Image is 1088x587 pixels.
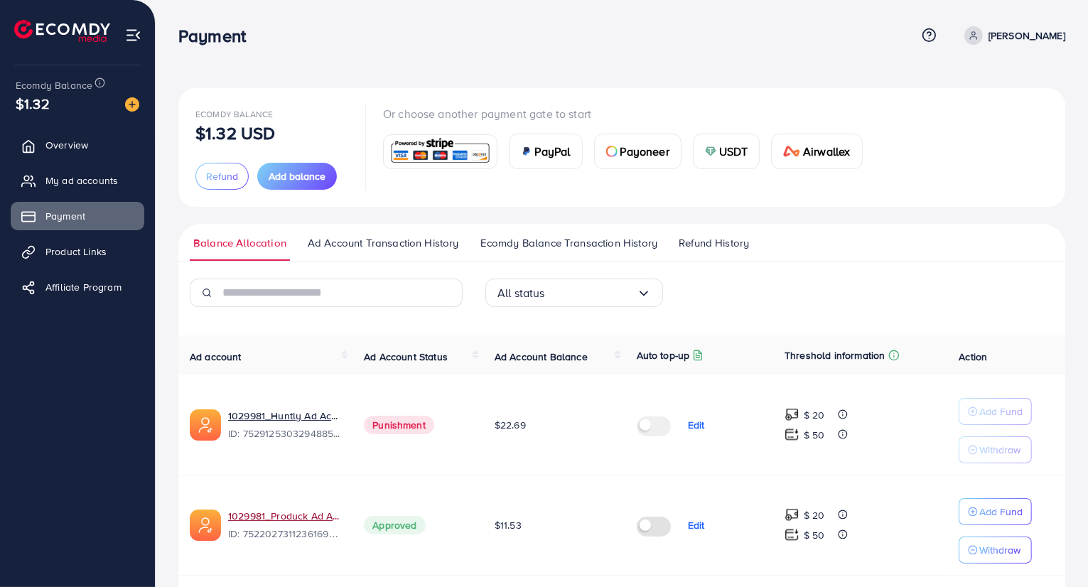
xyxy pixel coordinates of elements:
[190,409,221,441] img: ic-ads-acc.e4c84228.svg
[979,441,1020,458] p: Withdraw
[693,134,760,169] a: cardUSDT
[705,146,716,157] img: card
[959,498,1032,525] button: Add Fund
[228,409,341,441] div: <span class='underline'>1029981_Huntly Ad Account_1753011104538</span></br>7529125303294885904
[383,134,497,169] a: card
[804,507,825,524] p: $ 20
[495,350,588,364] span: Ad Account Balance
[45,209,85,223] span: Payment
[190,350,242,364] span: Ad account
[771,134,862,169] a: cardAirwallex
[190,510,221,541] img: ic-ads-acc.e4c84228.svg
[959,398,1032,425] button: Add Fund
[364,516,425,534] span: Approved
[388,136,492,167] img: card
[364,416,434,434] span: Punishment
[804,406,825,424] p: $ 20
[195,108,273,120] span: Ecomdy Balance
[959,350,987,364] span: Action
[959,26,1065,45] a: [PERSON_NAME]
[195,124,275,141] p: $1.32 USD
[535,143,571,160] span: PayPal
[228,509,341,542] div: <span class='underline'>1029981_Produck Ad Account 1_1751358564235</span></br>7522027311236169736
[979,403,1023,420] p: Add Fund
[228,527,341,541] span: ID: 7522027311236169736
[495,418,526,432] span: $22.69
[959,537,1032,564] button: Withdraw
[495,518,522,532] span: $11.53
[785,347,885,364] p: Threshold information
[785,507,799,522] img: top-up amount
[606,146,618,157] img: card
[719,143,748,160] span: USDT
[979,542,1020,559] p: Withdraw
[11,237,144,266] a: Product Links
[257,163,337,190] button: Add balance
[989,27,1065,44] p: [PERSON_NAME]
[959,436,1032,463] button: Withdraw
[45,138,88,152] span: Overview
[14,20,110,42] img: logo
[637,347,690,364] p: Auto top-up
[804,527,825,544] p: $ 50
[308,235,459,251] span: Ad Account Transaction History
[11,202,144,230] a: Payment
[228,509,341,523] a: 1029981_Produck Ad Account 1_1751358564235
[125,27,141,43] img: menu
[16,93,50,114] span: $1.32
[228,409,341,423] a: 1029981_Huntly Ad Account_1753011104538
[804,426,825,443] p: $ 50
[178,26,257,46] h3: Payment
[783,146,800,157] img: card
[509,134,583,169] a: cardPayPal
[45,244,107,259] span: Product Links
[125,97,139,112] img: image
[45,173,118,188] span: My ad accounts
[11,166,144,195] a: My ad accounts
[16,78,92,92] span: Ecomdy Balance
[803,143,850,160] span: Airwallex
[480,235,657,251] span: Ecomdy Balance Transaction History
[679,235,749,251] span: Refund History
[785,527,799,542] img: top-up amount
[545,282,637,304] input: Search for option
[785,407,799,422] img: top-up amount
[688,517,705,534] p: Edit
[45,280,122,294] span: Affiliate Program
[11,131,144,159] a: Overview
[485,279,663,307] div: Search for option
[206,169,238,183] span: Refund
[193,235,286,251] span: Balance Allocation
[228,426,341,441] span: ID: 7529125303294885904
[195,163,249,190] button: Refund
[521,146,532,157] img: card
[364,350,448,364] span: Ad Account Status
[785,427,799,442] img: top-up amount
[979,503,1023,520] p: Add Fund
[269,169,325,183] span: Add balance
[11,273,144,301] a: Affiliate Program
[383,105,874,122] p: Or choose another payment gate to start
[688,416,705,433] p: Edit
[497,282,545,304] span: All status
[620,143,669,160] span: Payoneer
[594,134,682,169] a: cardPayoneer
